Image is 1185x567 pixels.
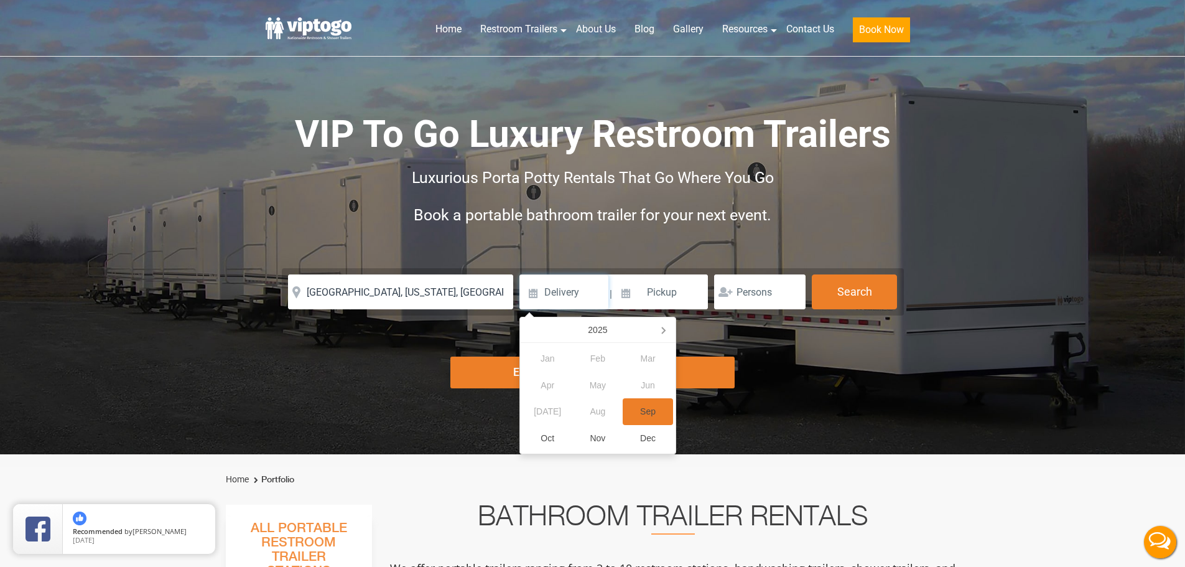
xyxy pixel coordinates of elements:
span: [DATE] [73,535,95,545]
button: Live Chat [1135,517,1185,567]
a: Blog [625,16,664,43]
a: Book Now [843,16,919,50]
div: 2025 [583,320,612,340]
img: Review Rating [26,517,50,541]
span: Luxurious Porta Potty Rentals That Go Where You Go [412,169,774,187]
span: [PERSON_NAME] [132,527,187,536]
div: Oct [523,425,573,452]
input: Delivery [519,274,608,309]
div: Jun [623,372,673,399]
div: Mar [623,345,673,372]
span: | [610,274,612,314]
a: Home [226,474,249,484]
div: Jan [523,345,573,372]
div: Explore Restroom Trailers [450,357,735,388]
div: Nov [573,425,623,452]
div: [DATE] [523,398,573,425]
a: Gallery [664,16,713,43]
div: Sep [623,398,673,425]
a: Contact Us [777,16,843,43]
a: Home [426,16,471,43]
h2: Bathroom Trailer Rentals [389,505,957,535]
input: Pickup [614,274,709,309]
div: Apr [523,372,573,399]
a: Restroom Trailers [471,16,567,43]
span: Recommended [73,527,123,536]
a: About Us [567,16,625,43]
div: May [573,372,623,399]
li: Portfolio [251,472,294,487]
button: Book Now [853,17,910,42]
div: Aug [573,398,623,425]
span: Book a portable bathroom trailer for your next event. [414,206,771,224]
span: by [73,528,205,537]
span: VIP To Go Luxury Restroom Trailers [295,112,891,156]
input: Where do you need your restroom? [288,274,513,309]
div: Feb [573,345,623,372]
input: Persons [714,274,806,309]
img: thumbs up icon [73,512,86,525]
button: Search [812,274,897,309]
div: Dec [623,425,673,452]
a: Resources [713,16,777,43]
